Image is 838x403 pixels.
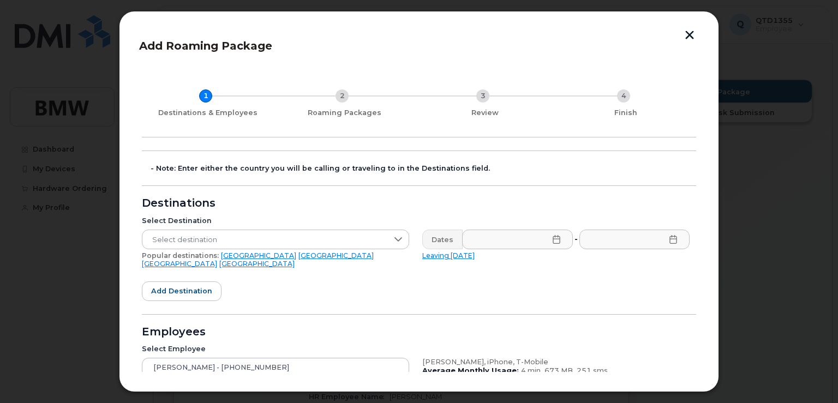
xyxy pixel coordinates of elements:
[221,251,296,260] a: [GEOGRAPHIC_DATA]
[298,251,374,260] a: [GEOGRAPHIC_DATA]
[572,230,580,249] div: -
[791,356,830,395] iframe: Messenger Launcher
[462,230,573,249] input: Please fill out this field
[142,281,222,301] button: Add destination
[219,260,295,268] a: [GEOGRAPHIC_DATA]
[142,251,219,260] span: Popular destinations:
[544,366,574,375] span: 673 MB,
[336,89,349,103] div: 2
[560,109,692,117] div: Finish
[142,345,409,353] div: Select Employee
[278,109,410,117] div: Roaming Packages
[422,358,690,366] div: [PERSON_NAME], iPhone, T-Mobile
[151,286,212,296] span: Add destination
[521,366,542,375] span: 4 min,
[476,89,489,103] div: 3
[422,366,519,375] b: Average Monthly Usage:
[617,89,630,103] div: 4
[579,230,690,249] input: Please fill out this field
[577,366,608,375] span: 251 sms
[422,251,475,260] a: Leaving [DATE]
[139,39,272,52] span: Add Roaming Package
[142,199,696,208] div: Destinations
[142,328,696,336] div: Employees
[142,216,409,225] div: Select Destination
[142,358,409,377] input: Search device
[151,164,696,173] div: - Note: Enter either the country you will be calling or traveling to in the Destinations field.
[142,230,388,250] span: Select destination
[419,109,551,117] div: Review
[142,260,217,268] a: [GEOGRAPHIC_DATA]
